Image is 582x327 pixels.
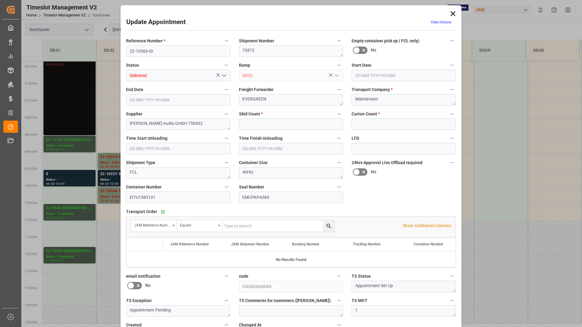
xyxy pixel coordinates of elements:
[239,160,268,166] span: Container Size
[219,71,228,80] button: open menu
[239,38,274,44] span: Shipment Number
[403,223,451,229] p: Show Additional Columns
[126,94,230,106] input: DD.MM.YYYY HH:MM
[239,167,343,179] textarea: 40HQ
[352,135,359,142] span: LFD
[352,281,456,292] textarea: Appointment Set Up
[145,282,151,289] span: No
[126,297,152,304] span: TS Exception
[448,272,456,280] button: TS Status
[223,37,230,45] button: Reference Number *
[223,159,230,167] button: Shipment Type
[223,297,230,304] button: TS Exception
[448,61,456,69] button: Start Date
[448,159,456,167] button: 24hrs Approval Live Offload required
[126,143,230,154] input: DD.MM.YYYY HH:MM
[371,169,376,175] span: No
[134,221,170,228] div: JAM Reference Number
[371,47,376,53] span: No
[414,242,443,246] span: Container Number
[335,134,343,142] button: Time Finish Unloading
[448,110,456,118] button: Carton Count *
[223,134,230,142] button: Time Start Unloading
[335,110,343,118] button: Skid Count *
[352,70,456,81] input: DD.MM.YYYY HH:MM
[170,242,209,246] span: JAM Reference Number
[335,61,343,69] button: Ramp
[352,94,456,106] textarea: Mainstream
[126,86,143,93] span: End Date
[223,86,230,93] button: End Date
[223,183,230,191] button: Container Number
[126,111,142,117] span: Supplier
[332,71,341,80] button: open menu
[335,86,343,93] button: Freight Forwarder
[292,242,319,246] span: Booking Number
[126,273,160,280] span: email notification
[231,242,269,246] span: JAM Shipment Number
[126,160,155,166] span: Shipment Type
[431,20,451,24] a: View History
[126,184,162,190] span: Container Number
[352,38,419,44] span: Empty container pick up ( FCL only)
[126,167,230,179] textarea: FCL
[239,135,282,142] span: Time Finish Unloading
[126,70,230,81] input: Type to search/select
[223,61,230,69] button: Status
[223,110,230,118] button: Supplier
[223,272,230,280] button: email notification
[335,297,343,304] button: TS Comments for customers ([PERSON_NAME])
[126,17,186,27] h2: Update Appointment
[126,135,167,142] span: Time Start Unloading
[352,86,393,93] span: Transport Company
[239,94,343,106] textarea: EVERGREEN
[352,297,367,304] span: TS MOT
[352,160,422,166] span: 24hrs Approval Live Offload required
[131,220,177,232] button: open menu
[323,220,335,232] button: search button
[352,273,371,280] span: TS Status
[239,143,343,154] input: DD.MM.YYYY HH:MM
[126,118,230,130] textarea: [PERSON_NAME] Audio GmbH 750432
[335,183,343,191] button: Seal Number
[239,62,250,69] span: Ramp
[448,134,456,142] button: LFD
[335,37,343,45] button: Shipment Number
[335,159,343,167] button: Container Size
[353,242,380,246] span: Tracking Number
[239,70,343,81] input: Type to search/select
[126,209,157,215] span: Transport Order
[448,297,456,304] button: TS MOT
[239,86,274,93] span: Freight Forwarder
[239,184,264,190] span: Seal Number
[239,45,343,57] textarea: 72872
[352,305,456,317] textarea: 1
[126,38,165,44] span: Reference Number
[352,62,371,69] span: Start Date
[223,220,335,232] input: Type to search
[335,272,343,280] button: code
[180,221,216,228] div: Equals
[239,273,248,280] span: code
[448,86,456,93] button: Transport Company *
[177,220,223,232] button: open menu
[448,37,456,45] button: Empty container pick up ( FCL only)
[239,111,263,117] span: Skid Count
[352,111,380,117] span: Carton Count
[239,297,331,304] span: TS Comments for customers ([PERSON_NAME])
[126,62,139,69] span: Status
[126,305,230,317] textarea: Appointment Pending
